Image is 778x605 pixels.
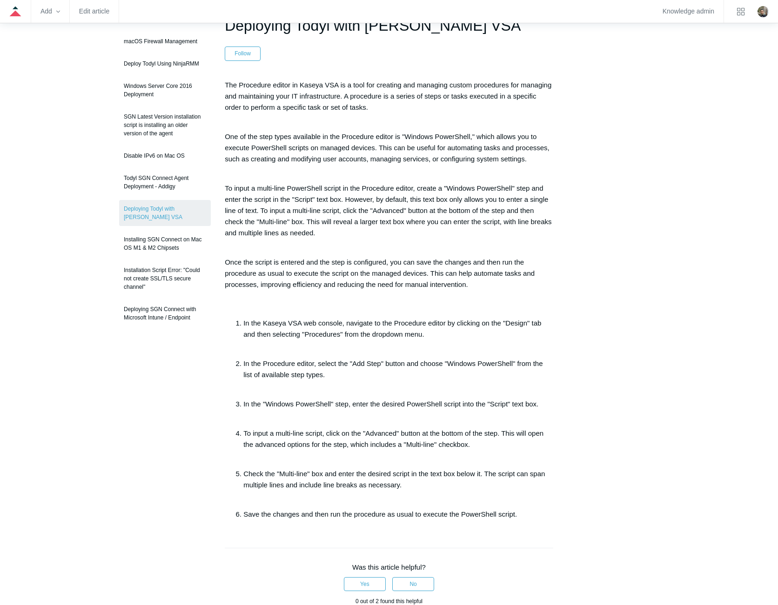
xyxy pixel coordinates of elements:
p: Once the script is entered and the step is configured, you can save the changes and then run the ... [225,257,553,290]
p: In the Procedure editor, select the "Add Step" button and choose "Windows PowerShell" from the li... [243,358,553,392]
button: This article was not helpful [392,577,434,591]
a: Windows Server Core 2016 Deployment [119,77,211,103]
a: Knowledge admin [663,9,714,14]
a: Installing SGN Connect on Mac OS M1 & M2 Chipsets [119,231,211,257]
span: Was this article helpful? [352,563,426,571]
a: Disable IPv6 on Mac OS [119,147,211,165]
span: 0 out of 2 found this helpful [355,598,423,605]
p: In the "Windows PowerShell" step, enter the desired PowerShell script into the "Script" text box. [243,399,553,421]
p: In the Kaseya VSA web console, navigate to the Procedure editor by clicking on the "Design" tab a... [243,318,553,351]
a: Installation Script Error: "Could not create SSL/TLS secure channel" [119,261,211,296]
a: Todyl SGN Connect Agent Deployment - Addigy [119,169,211,195]
h1: Deploying Todyl with Kaseya VSA [225,14,553,37]
button: Follow Article [225,47,261,60]
a: Deploying SGN Connect with Microsoft Intune / Endpoint [119,300,211,326]
p: Check the "Multi-line" box and enter the desired script in the text box below it. The script can ... [243,468,553,502]
a: Edit article [79,9,109,14]
zd-hc-trigger: Click your profile icon to open the profile menu [758,6,769,17]
p: To input a multi-line PowerShell script in the Procedure editor, create a "Windows PowerShell" st... [225,183,553,250]
a: Deploy Todyl Using NinjaRMM [119,55,211,73]
p: The Procedure editor in Kaseya VSA is a tool for creating and managing custom procedures for mana... [225,80,553,124]
button: This article was helpful [344,577,386,591]
p: One of the step types available in the Procedure editor is "Windows PowerShell," which allows you... [225,131,553,176]
a: macOS Firewall Management [119,33,211,50]
zd-hc-trigger: Add [40,9,60,14]
p: Save the changes and then run the procedure as usual to execute the PowerShell script. [243,509,553,520]
a: Deploying Todyl with [PERSON_NAME] VSA [119,200,211,226]
img: user avatar [758,6,769,17]
a: SGN Latest Version installation script is installing an older version of the agent [119,108,211,142]
p: To input a multi-line script, click on the "Advanced" button at the bottom of the step. This will... [243,428,553,461]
